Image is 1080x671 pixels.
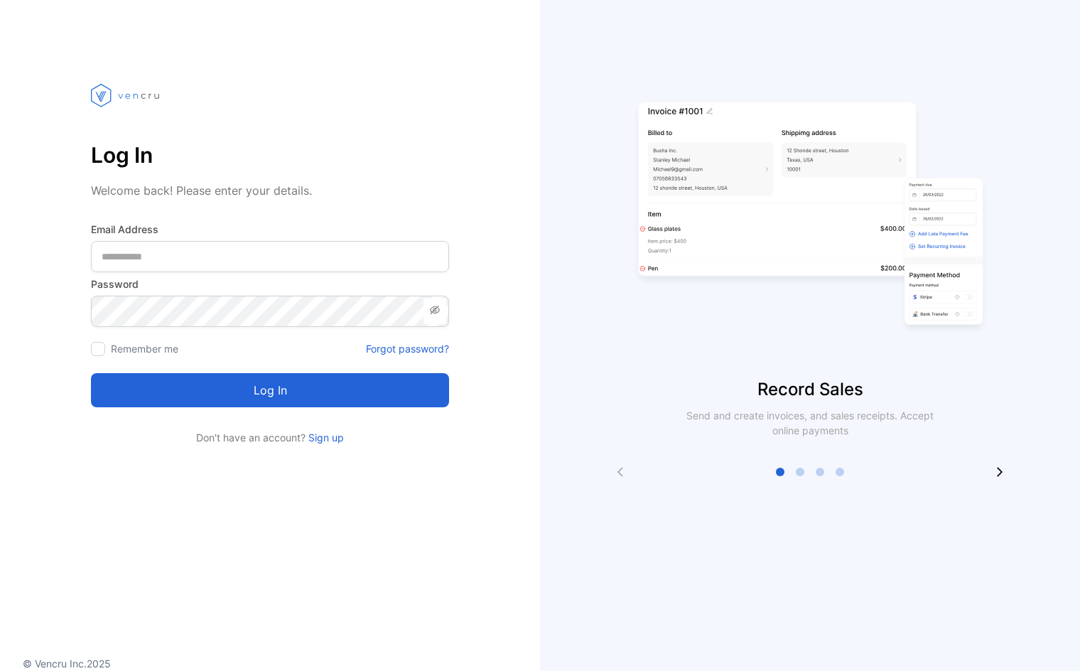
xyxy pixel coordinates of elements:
[91,222,449,237] label: Email Address
[366,341,449,356] a: Forgot password?
[91,138,449,172] p: Log In
[91,373,449,407] button: Log in
[540,377,1080,402] p: Record Sales
[91,430,449,445] p: Don't have an account?
[306,431,344,444] a: Sign up
[674,408,946,438] p: Send and create invoices, and sales receipts. Accept online payments
[632,57,988,377] img: slider image
[91,277,449,291] label: Password
[111,343,178,355] label: Remember me
[91,57,162,134] img: vencru logo
[91,182,449,199] p: Welcome back! Please enter your details.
